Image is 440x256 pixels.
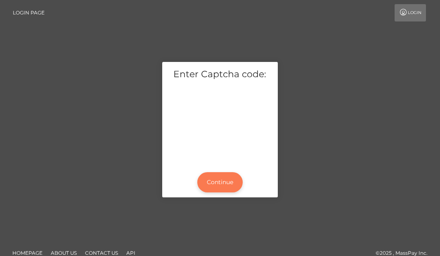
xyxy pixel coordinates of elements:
[13,4,45,21] a: Login Page
[197,172,243,192] button: Continue
[168,87,272,161] iframe: mtcaptcha
[395,4,426,21] a: Login
[168,68,272,81] h5: Enter Captcha code:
